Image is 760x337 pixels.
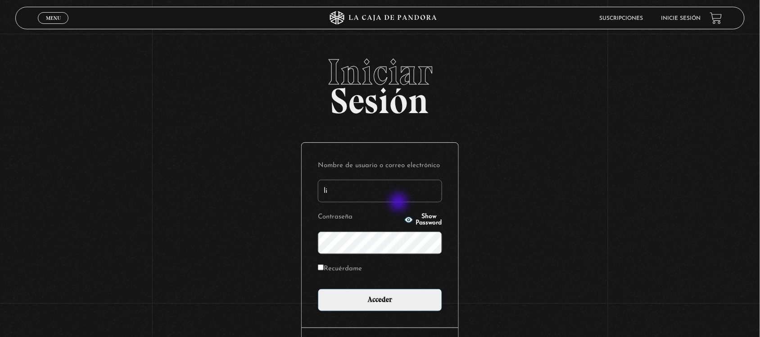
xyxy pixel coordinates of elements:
[710,12,722,24] a: View your shopping cart
[404,214,443,226] button: Show Password
[46,15,61,21] span: Menu
[318,159,442,173] label: Nombre de usuario o correo electrónico
[318,264,324,270] input: Recuérdame
[15,54,745,90] span: Iniciar
[43,23,64,29] span: Cerrar
[318,210,402,224] label: Contraseña
[318,289,442,311] input: Acceder
[600,16,643,21] a: Suscripciones
[318,262,362,276] label: Recuérdame
[15,54,745,112] h2: Sesión
[416,214,443,226] span: Show Password
[661,16,701,21] a: Inicie sesión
